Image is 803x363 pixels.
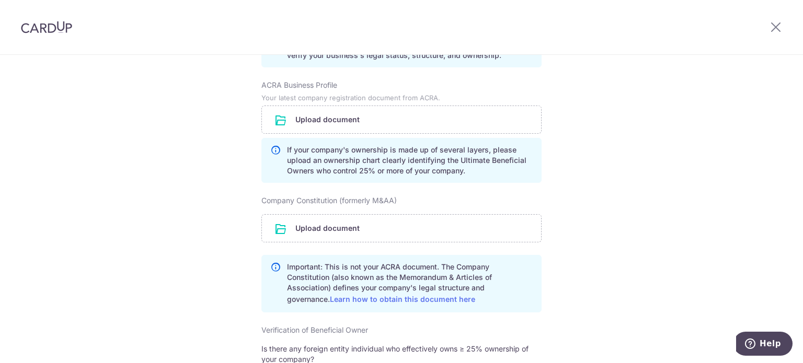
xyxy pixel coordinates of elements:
p: Important: This is not your ACRA document. The Company Constitution (also known as the Memorandum... [287,262,533,306]
iframe: Opens a widget where you can find more information [736,332,793,358]
p: If your company's ownership is made up of several layers, please upload an ownership chart clearl... [287,145,533,176]
img: CardUp [21,21,72,33]
label: Company Constitution (formerly M&AA) [261,195,397,206]
a: Learn how to obtain this document here [330,295,475,303]
div: Upload document [261,214,542,242]
label: Verification of Beneficial Owner [261,325,368,335]
div: Upload document [261,106,542,134]
small: Your latest company registration document from ACRA. [261,94,440,102]
label: ACRA Business Profile [261,80,337,90]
